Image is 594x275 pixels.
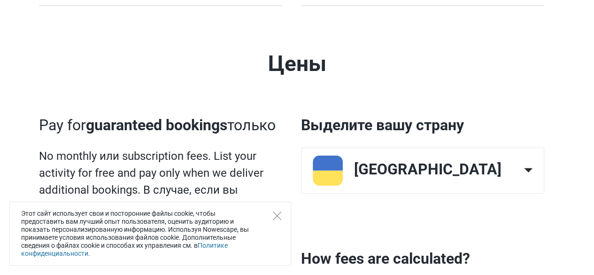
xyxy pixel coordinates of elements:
[39,149,268,230] font: No monthly или subscription fees. List your activity for free and pay only when we deliver additi...
[88,250,90,257] font: .
[313,156,343,186] img: 226.svg
[21,242,228,257] a: Политике конфиденциальности
[227,116,276,134] font: только
[301,250,470,267] font: How fees are calculated?
[273,212,281,220] button: Close
[268,51,326,76] font: Цены
[301,148,544,194] button: Украина
[39,116,86,134] font: Pay for
[86,116,227,134] font: guaranteed bookings
[354,161,501,179] font: [GEOGRAPHIC_DATA]
[301,116,464,134] font: Выделите вашу страну
[21,210,249,249] font: Этот сайт использует свои и посторонние файлы cookie, чтобы предоставить вам лучший опыт пользова...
